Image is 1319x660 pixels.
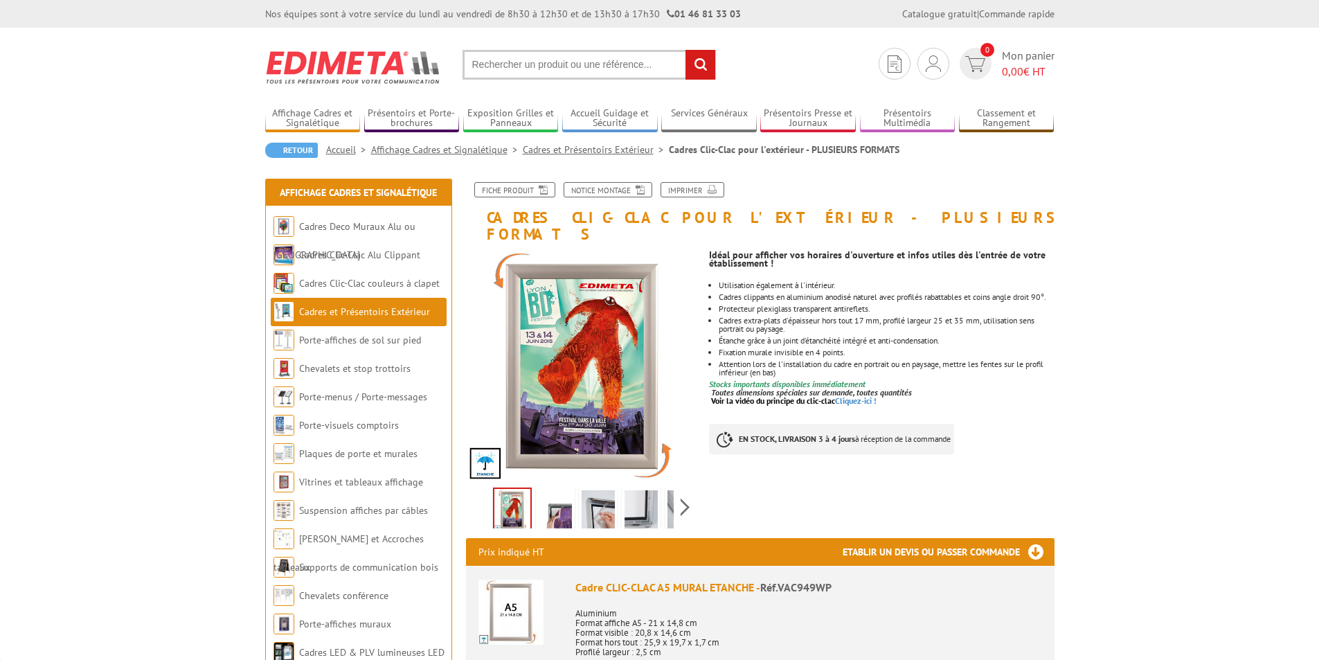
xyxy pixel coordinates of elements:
[739,434,855,444] strong: EN STOCK, LIVRAISON 3 à 4 jours
[679,496,692,519] span: Next
[280,186,437,199] a: Affichage Cadres et Signalétique
[669,143,899,157] li: Cadres Clic-Clac pour l'extérieur - PLUSIEURS FORMATS
[711,395,877,406] a: Voir la vidéo du principe du clic-clacCliquez-ici !
[273,614,294,634] img: Porte-affiches muraux
[760,107,856,130] a: Présentoirs Presse et Journaux
[719,337,1054,345] li: Étanche grâce à un joint d’étanchéité intégré et anti-condensation.
[364,107,460,130] a: Présentoirs et Porte-brochures
[299,561,438,573] a: Supports de communication bois
[463,50,716,80] input: Rechercher un produit ou une référence...
[466,249,699,483] img: cadres_aluminium_clic_clac_vac949wp.jpg
[299,362,411,375] a: Chevalets et stop trottoirs
[299,476,423,488] a: Vitrines et tableaux affichage
[273,301,294,322] img: Cadres et Présentoirs Extérieur
[719,281,1054,289] li: Utilisation également à l'intérieur.
[760,580,832,594] span: Réf.VAC949WP
[299,391,427,403] a: Porte-menus / Porte-messages
[979,8,1055,20] a: Commande rapide
[456,182,1065,242] h1: Cadres Clic-Clac pour l'extérieur - PLUSIEURS FORMATS
[843,538,1055,566] h3: Etablir un devis ou passer commande
[478,580,544,645] img: Cadre CLIC-CLAC A5 MURAL ETANCHE
[582,490,615,533] img: cadres_aluminium_clic_clac_vac949wp_02_bis.jpg
[575,580,1042,596] div: Cadre CLIC-CLAC A5 MURAL ETANCHE -
[523,143,669,156] a: Cadres et Présentoirs Extérieur
[299,305,430,318] a: Cadres et Présentoirs Extérieur
[474,182,555,197] a: Fiche produit
[902,8,977,20] a: Catalogue gratuit
[926,55,941,72] img: devis rapide
[265,42,442,93] img: Edimeta
[719,316,1054,333] li: Cadres extra-plats d'épaisseur hors tout 17 mm, profilé largeur 25 et 35 mm, utilisation sens por...
[273,443,294,464] img: Plaques de porte et murales
[719,305,1054,313] li: Protecteur plexiglass transparent antireflets.
[265,143,318,158] a: Retour
[564,182,652,197] a: Notice Montage
[273,585,294,606] img: Chevalets conférence
[965,56,985,72] img: devis rapide
[299,504,428,517] a: Suspension affiches par câbles
[299,334,421,346] a: Porte-affiches de sol sur pied
[299,277,440,289] a: Cadres Clic-Clac couleurs à clapet
[709,424,954,454] p: à réception de la commande
[273,500,294,521] img: Suspension affiches par câbles
[711,387,912,398] em: Toutes dimensions spéciales sur demande, toutes quantités
[299,589,388,602] a: Chevalets conférence
[667,8,741,20] strong: 01 46 81 33 03
[265,7,741,21] div: Nos équipes sont à votre service du lundi au vendredi de 8h30 à 12h30 et de 13h30 à 17h30
[539,490,572,533] img: cadre_clic_clac_mural_etanche_a5_a4_a3_a2_a1_a0_b1_vac949wp_950wp_951wp_952wp_953wp_954wp_955wp_9...
[463,107,559,130] a: Exposition Grilles et Panneaux
[371,143,523,156] a: Affichage Cadres et Signalétique
[661,107,757,130] a: Services Généraux
[980,43,994,57] span: 0
[273,528,294,549] img: Cimaises et Accroches tableaux
[494,489,530,532] img: cadres_aluminium_clic_clac_vac949wp.jpg
[299,419,399,431] a: Porte-visuels comptoirs
[956,48,1055,80] a: devis rapide 0 Mon panier 0,00€ HT
[273,220,415,261] a: Cadres Deco Muraux Alu ou [GEOGRAPHIC_DATA]
[265,107,361,130] a: Affichage Cadres et Signalétique
[273,330,294,350] img: Porte-affiches de sol sur pied
[299,618,391,630] a: Porte-affiches muraux
[273,216,294,237] img: Cadres Deco Muraux Alu ou Bois
[709,379,865,389] font: Stocks importants disponibles immédiatement
[273,386,294,407] img: Porte-menus / Porte-messages
[1002,48,1055,80] span: Mon panier
[562,107,658,130] a: Accueil Guidage et Sécurité
[667,490,701,533] img: cadres_aluminium_clic_clac_vac949wp_03_bis.jpg
[273,415,294,436] img: Porte-visuels comptoirs
[1002,64,1023,78] span: 0,00
[719,348,1054,357] li: Fixation murale invisible en 4 points.
[888,55,901,73] img: devis rapide
[625,490,658,533] img: cadres_aluminium_clic_clac_vac949wp_04_bis.jpg
[959,107,1055,130] a: Classement et Rangement
[685,50,715,80] input: rechercher
[273,273,294,294] img: Cadres Clic-Clac couleurs à clapet
[860,107,955,130] a: Présentoirs Multimédia
[273,358,294,379] img: Chevalets et stop trottoirs
[902,7,1055,21] div: |
[1002,64,1055,80] span: € HT
[326,143,371,156] a: Accueil
[299,447,418,460] a: Plaques de porte et murales
[711,395,835,406] span: Voir la vidéo du principe du clic-clac
[719,360,1054,377] li: Attention lors de l'installation du cadre en portrait ou en paysage, mettre les fentes sur le pro...
[273,533,424,573] a: [PERSON_NAME] et Accroches tableaux
[575,599,1042,657] p: Aluminium Format affiche A5 - 21 x 14,8 cm Format visible : 20,8 x 14,6 cm Format hors tout : 25,...
[299,249,420,261] a: Cadres Clic-Clac Alu Clippant
[719,293,1054,301] li: Cadres clippants en aluminium anodisé naturel avec profilés rabattables et coins angle droit 90°.
[273,472,294,492] img: Vitrines et tableaux affichage
[709,251,1054,267] p: Idéal pour afficher vos horaires d'ouverture et infos utiles dès l'entrée de votre établissement !
[478,538,544,566] p: Prix indiqué HT
[661,182,724,197] a: Imprimer
[299,646,445,659] a: Cadres LED & PLV lumineuses LED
